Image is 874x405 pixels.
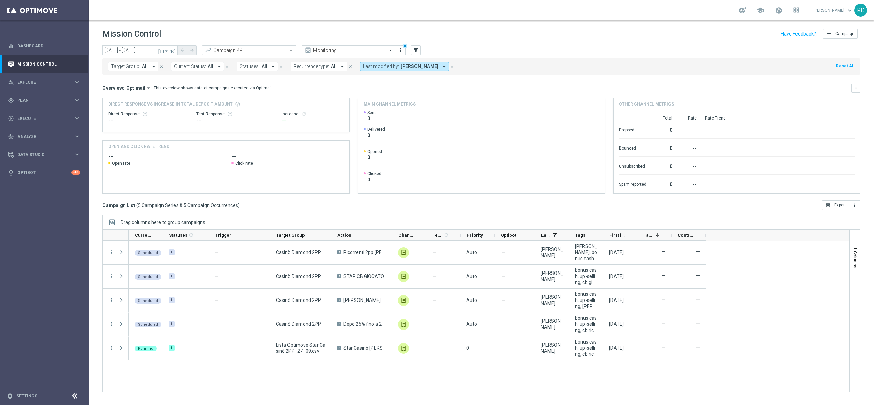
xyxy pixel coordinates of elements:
[541,342,563,354] div: Rossana De Angelis
[8,79,14,85] i: person_search
[108,101,233,107] span: Direct Response VS Increase In Total Deposit Amount
[609,273,624,279] div: 18 Oct 2025, Saturday
[109,249,115,255] i: more_vert
[398,271,409,282] div: In-app Inbox
[8,80,81,85] button: person_search Explore keyboard_arrow_right
[215,274,218,279] span: —
[609,249,624,255] div: 04 Oct 2025, Saturday
[187,45,197,55] button: arrow_forward
[367,127,385,132] span: Delivered
[367,115,376,122] span: 0
[619,124,646,135] div: Dropped
[278,63,284,70] button: close
[8,37,80,55] div: Dashboard
[71,170,80,175] div: +10
[654,115,672,121] div: Total
[609,297,624,303] div: 11 Oct 2025, Saturday
[237,62,278,71] button: Statuses: All arrow_drop_down
[343,321,386,327] span: Depo 25% fino a 200€/ 2gg
[124,85,154,91] button: Optimail arrow_drop_down
[112,160,130,166] span: Open rate
[432,273,436,279] span: —
[180,48,185,53] i: arrow_back
[8,55,80,73] div: Mission Control
[609,321,624,327] div: 25 Oct 2025, Saturday
[398,319,409,330] div: In-app Inbox
[138,275,158,279] span: Scheduled
[696,273,700,279] label: —
[813,5,854,15] a: [PERSON_NAME]keyboard_arrow_down
[129,312,706,336] div: Press SPACE to select this row.
[852,251,858,268] span: Columns
[398,233,415,238] span: Channel
[466,345,469,351] span: 0
[196,117,270,125] div: --
[619,101,674,107] h4: Other channel metrics
[541,233,550,238] span: Last Modified By
[215,345,218,351] span: —
[276,249,321,255] span: Casinò Diamond 2PP
[109,345,115,351] i: more_vert
[276,273,321,279] span: Casinò Diamond 2PP
[575,267,597,285] span: bonus cash, up-selling, cb giocato, star, casino
[138,298,158,303] span: Scheduled
[432,321,436,327] span: —
[823,29,858,39] button: add Campaign
[135,273,161,280] colored-tag: Scheduled
[215,321,218,327] span: —
[337,250,341,254] span: A
[619,142,646,153] div: Bounced
[136,202,138,208] span: (
[854,4,867,17] div: RD
[196,111,270,117] div: Test Response
[662,296,666,303] label: —
[8,152,81,157] button: Data Studio keyboard_arrow_right
[846,6,854,14] span: keyboard_arrow_down
[102,202,240,208] h3: Campaign List
[102,85,124,91] h3: Overview:
[108,143,169,150] h4: OPEN AND CLICK RATE TREND
[103,312,129,336] div: Press SPACE to select this row.
[169,273,175,279] div: 1
[413,47,419,53] i: filter_alt
[678,233,694,238] span: Control Customers
[103,336,129,360] div: Press SPACE to select this row.
[403,44,407,48] div: There are unsaved changes
[138,322,158,327] span: Scheduled
[8,170,81,176] button: lightbulb Optibot +10
[662,344,666,350] label: —
[171,62,224,71] button: Current Status: All arrow_drop_down
[8,43,81,49] button: equalizer Dashboard
[121,220,205,225] div: Row Groups
[401,64,438,69] span: [PERSON_NAME]
[188,232,194,238] i: refresh
[235,160,253,166] span: Click rate
[238,202,240,208] span: )
[8,134,81,139] div: track_changes Analyze keyboard_arrow_right
[301,111,307,117] button: refresh
[367,110,376,115] span: Sent
[367,154,382,160] span: 0
[854,86,858,90] i: keyboard_arrow_down
[108,62,158,71] button: Target Group: All arrow_drop_down
[662,320,666,326] label: —
[654,142,672,153] div: 0
[8,152,74,158] div: Data Studio
[360,62,449,71] button: Last modified by: [PERSON_NAME] arrow_drop_down
[138,251,158,255] span: Scheduled
[337,322,341,326] span: A
[466,297,477,303] span: Auto
[432,249,436,255] span: —
[103,289,129,312] div: Press SPACE to select this row.
[138,202,238,208] span: 5 Campaign Series & 5 Campaign Occurrences
[17,55,80,73] a: Mission Control
[337,274,341,278] span: A
[8,61,81,67] button: Mission Control
[169,233,187,238] span: Statuses
[822,202,860,208] multiple-options-button: Export to CSV
[662,249,666,255] label: —
[541,270,563,282] div: Rossana De Angelis
[644,233,652,238] span: Targeted Customers
[8,164,80,182] div: Optibot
